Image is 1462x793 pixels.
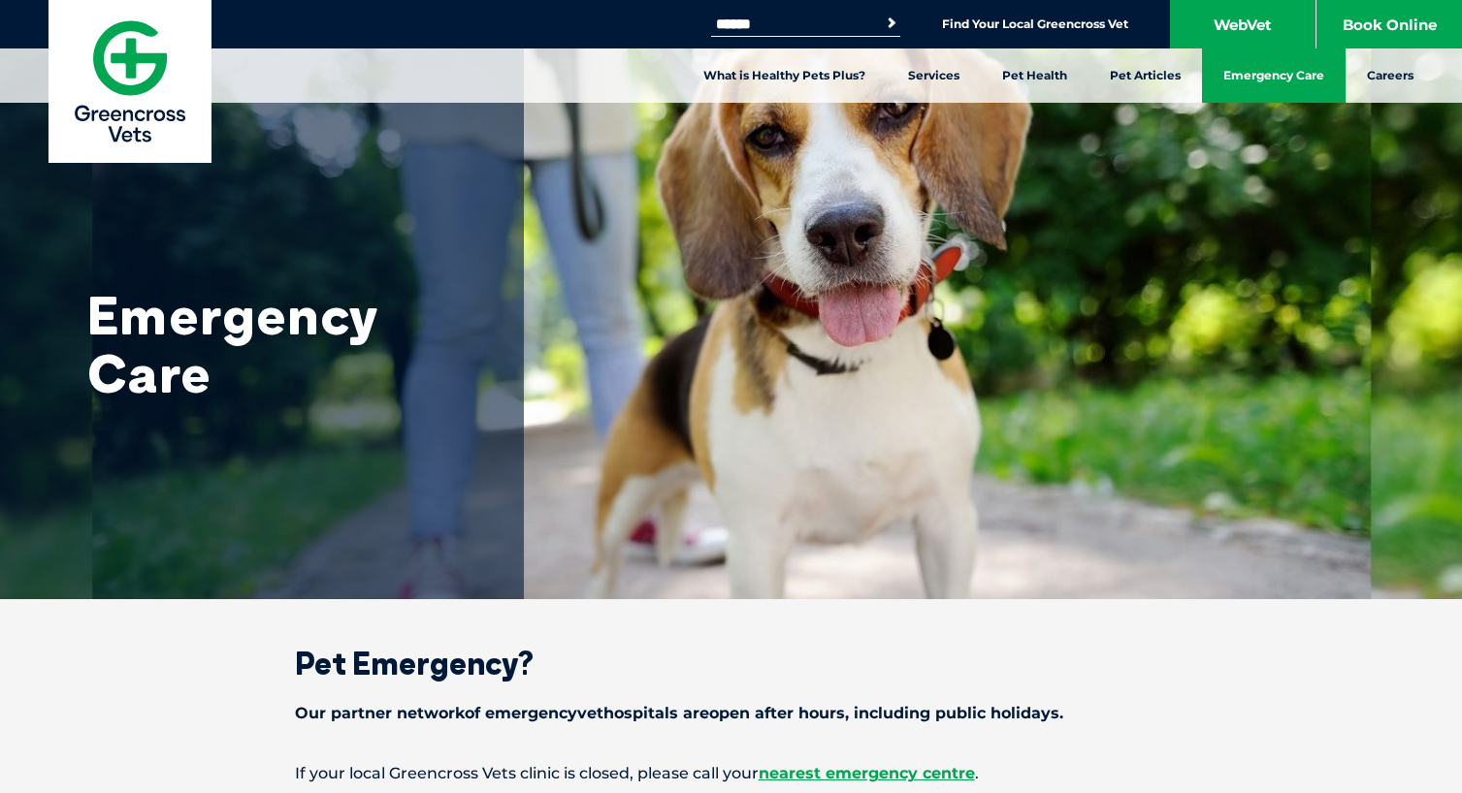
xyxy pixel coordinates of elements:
span: are [683,704,709,722]
a: Pet Health [981,48,1088,103]
a: What is Healthy Pets Plus? [682,48,887,103]
span: hospitals [603,704,678,722]
span: Our partner network [295,704,465,722]
span: . [975,764,979,782]
h2: Pet Emergency? [227,648,1236,679]
a: Emergency Care [1202,48,1346,103]
span: If your local Greencross Vets clinic is closed, please call your [295,764,759,782]
h1: Emergency Care [87,286,475,402]
a: Services [887,48,981,103]
a: Pet Articles [1088,48,1202,103]
a: nearest emergency centre [759,764,975,782]
a: Careers [1346,48,1435,103]
span: of emergency [465,704,577,722]
a: Find Your Local Greencross Vet [942,16,1128,32]
button: Search [882,14,901,33]
span: vet [577,704,603,722]
span: open after hours, including public holidays. [709,704,1063,722]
